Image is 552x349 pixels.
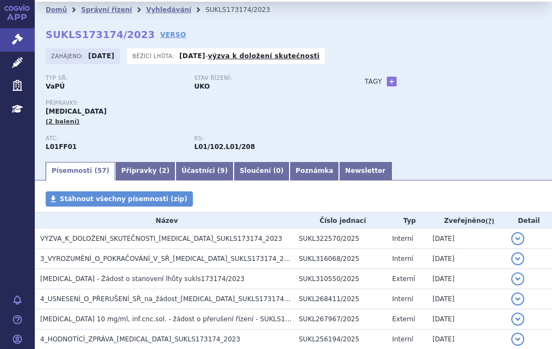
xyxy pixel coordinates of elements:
[293,289,387,309] td: SUKL268411/2025
[392,255,413,263] span: Interní
[46,143,77,151] strong: NIVOLUMAB
[427,229,506,249] td: [DATE]
[46,6,67,14] a: Domů
[293,248,387,269] td: SUKL316068/2025
[195,143,224,151] strong: nivolumab
[46,118,80,125] span: (2 balení)
[195,135,343,152] div: ,
[427,248,506,269] td: [DATE]
[46,108,106,115] span: [MEDICAL_DATA]
[89,52,115,60] strong: [DATE]
[208,52,320,60] a: výzva k doložení skutečnosti
[40,235,282,242] span: VÝZVA_K_DOLOŽENÍ_SKUTEČNOSTI_OPDIVO_SUKLS173174_2023
[392,235,413,242] span: Interní
[40,295,304,303] span: 4_USNESENÍ_O_PŘERUŠENÍ_SŘ_na_žádost_OPDIVO_SUKLS173174_2023
[46,135,184,142] p: ATC:
[511,333,524,346] button: detail
[293,269,387,289] td: SUKL310550/2025
[511,313,524,326] button: detail
[40,335,240,343] span: 4_HODNOTÍCÍ_ZPRÁVA_OPDIVO_SUKLS173174_2023
[485,217,494,225] abbr: (?)
[115,162,175,180] a: Přípravky (2)
[511,292,524,306] button: detail
[234,162,290,180] a: Sloučení (0)
[195,135,333,142] p: RS:
[40,315,325,323] span: OPDIVO 10 mg/ml, inf.cnc.sol. - žádost o přerušení řízení - SUKLS173174/2023
[511,252,524,265] button: detail
[51,52,85,60] span: Zahájeno:
[40,275,244,283] span: OPDIVO - Žádost o stanovení lhůty sukls173174/2023
[427,289,506,309] td: [DATE]
[293,329,387,349] td: SUKL256194/2025
[506,213,552,229] th: Detail
[46,100,343,107] p: Přípravky:
[46,83,65,90] strong: VaPÚ
[226,143,255,151] strong: nivolumab k léčbě metastazujícího kolorektálního karcinomu
[81,6,132,14] a: Správní řízení
[511,272,524,285] button: detail
[276,167,280,174] span: 0
[392,315,415,323] span: Externí
[162,167,166,174] span: 2
[146,6,191,14] a: Vyhledávání
[427,329,506,349] td: [DATE]
[46,191,193,207] a: Stáhnout všechny písemnosti (zip)
[365,75,382,88] h3: Tagy
[293,309,387,329] td: SUKL267967/2025
[293,213,387,229] th: Číslo jednací
[195,83,210,90] strong: UKO
[427,269,506,289] td: [DATE]
[195,75,333,82] p: Stav řízení:
[392,275,415,283] span: Externí
[160,29,186,40] a: VERSO
[60,195,187,203] span: Stáhnout všechny písemnosti (zip)
[392,295,413,303] span: Interní
[392,335,413,343] span: Interní
[179,52,319,60] p: -
[290,162,339,180] a: Poznámka
[427,213,506,229] th: Zveřejněno
[175,162,234,180] a: Účastníci (9)
[179,52,205,60] strong: [DATE]
[387,77,397,86] a: +
[339,162,391,180] a: Newsletter
[40,255,296,263] span: 3_VYROZUMĚNÍ_O_POKRAČOVÁNÍ_V_SŘ_OPDIVO_SUKLS173174_2023
[97,167,106,174] span: 57
[293,229,387,249] td: SUKL322570/2025
[46,29,155,40] strong: SUKLS173174/2023
[133,52,177,60] span: Běžící lhůta:
[427,309,506,329] td: [DATE]
[46,162,115,180] a: Písemnosti (57)
[205,2,284,18] li: SUKLS173174/2023
[220,167,224,174] span: 9
[511,232,524,245] button: detail
[387,213,427,229] th: Typ
[46,75,184,82] p: Typ SŘ:
[35,213,293,229] th: Název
